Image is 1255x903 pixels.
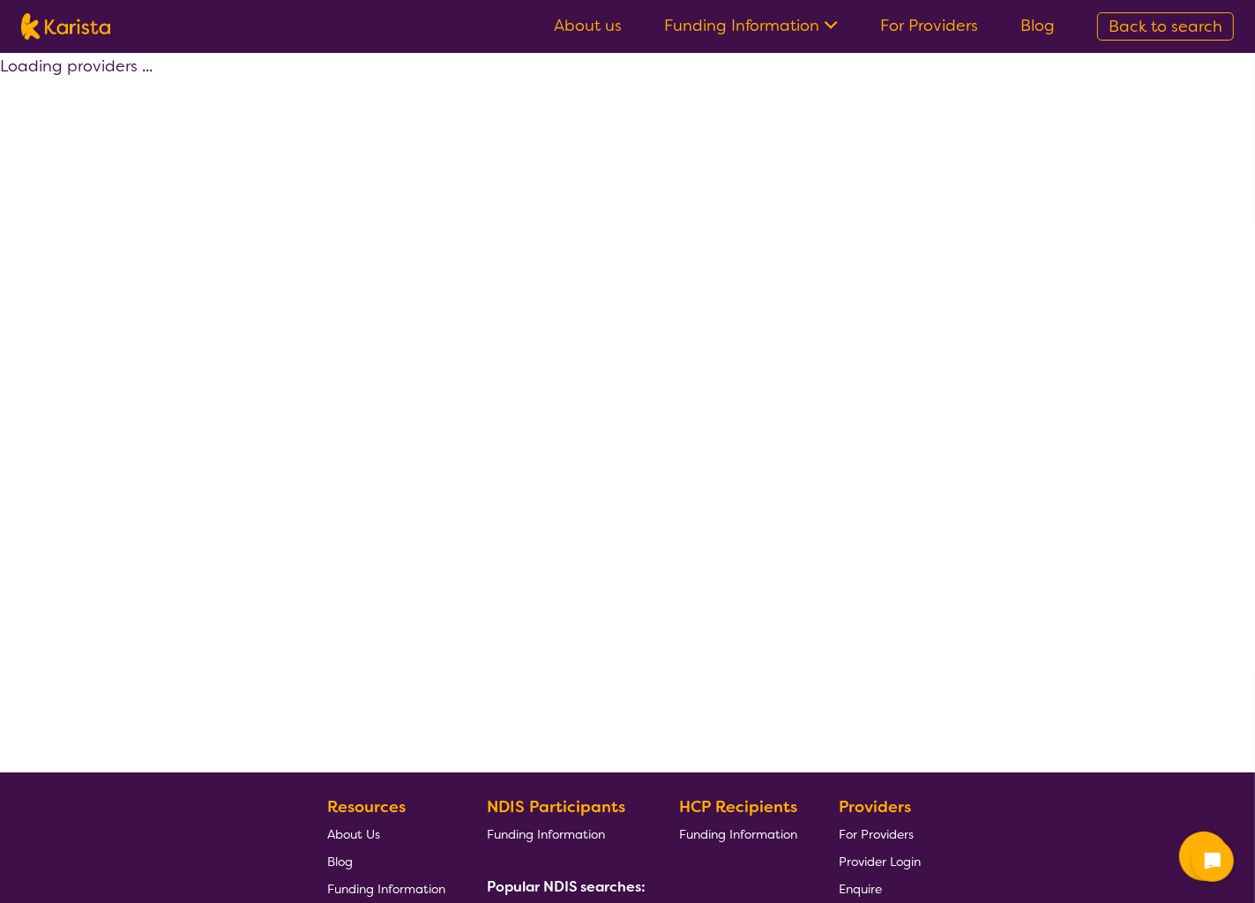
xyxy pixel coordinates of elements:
a: For Providers [839,820,921,847]
span: Back to search [1109,16,1222,37]
a: About us [554,15,622,36]
b: HCP Recipients [679,796,797,817]
a: For Providers [880,15,978,36]
span: About Us [327,826,380,842]
span: Enquire [839,881,882,897]
a: Back to search [1097,12,1234,41]
a: Blog [1020,15,1055,36]
b: NDIS Participants [487,796,625,817]
a: Funding Information [327,875,445,902]
a: Enquire [839,875,921,902]
span: Blog [327,854,353,869]
span: Funding Information [327,881,445,897]
a: Funding Information [487,820,639,847]
a: Funding Information [679,820,797,847]
button: Channel Menu [1179,832,1229,881]
b: Popular NDIS searches: [487,877,646,896]
span: Provider Login [839,854,921,869]
a: About Us [327,820,445,847]
span: Funding Information [487,826,605,842]
b: Providers [839,796,911,817]
span: For Providers [839,826,914,842]
a: Provider Login [839,847,921,875]
b: Resources [327,796,406,817]
a: Funding Information [664,15,838,36]
a: Blog [327,847,445,875]
img: Karista logo [21,13,110,40]
span: Funding Information [679,826,797,842]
